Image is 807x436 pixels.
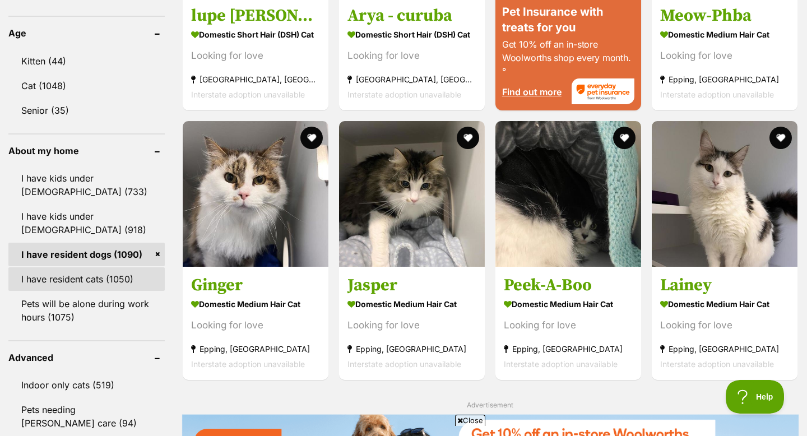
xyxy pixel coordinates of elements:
[8,166,165,203] a: I have kids under [DEMOGRAPHIC_DATA] (733)
[660,296,789,313] strong: Domestic Medium Hair Cat
[8,398,165,435] a: Pets needing [PERSON_NAME] care (94)
[347,296,476,313] strong: Domestic Medium Hair Cat
[347,5,476,26] h3: Arya - curuba
[191,26,320,43] strong: Domestic Short Hair (DSH) Cat
[339,121,485,267] img: Jasper - Domestic Medium Hair Cat
[191,275,320,296] h3: Ginger
[8,205,165,242] a: I have kids under [DEMOGRAPHIC_DATA] (918)
[8,267,165,291] a: I have resident cats (1050)
[347,48,476,63] div: Looking for love
[183,121,328,267] img: Ginger - Domestic Medium Hair Cat
[660,342,789,357] strong: Epping, [GEOGRAPHIC_DATA]
[347,318,476,333] div: Looking for love
[339,267,485,381] a: Jasper Domestic Medium Hair Cat Looking for love Epping, [GEOGRAPHIC_DATA] Interstate adoption un...
[8,373,165,397] a: Indoor only cats (519)
[660,48,789,63] div: Looking for love
[347,342,476,357] strong: Epping, [GEOGRAPHIC_DATA]
[347,26,476,43] strong: Domestic Short Hair (DSH) Cat
[504,360,618,369] span: Interstate adoption unavailable
[660,26,789,43] strong: Domestic Medium Hair Cat
[660,318,789,333] div: Looking for love
[183,267,328,381] a: Ginger Domestic Medium Hair Cat Looking for love Epping, [GEOGRAPHIC_DATA] Interstate adoption un...
[504,296,633,313] strong: Domestic Medium Hair Cat
[660,90,774,99] span: Interstate adoption unavailable
[769,127,792,149] button: favourite
[191,5,320,26] h3: lupe [PERSON_NAME]
[191,360,305,369] span: Interstate adoption unavailable
[8,352,165,363] header: Advanced
[504,275,633,296] h3: Peek-A-Boo
[660,360,774,369] span: Interstate adoption unavailable
[191,48,320,63] div: Looking for love
[495,267,641,381] a: Peek-A-Boo Domestic Medium Hair Cat Looking for love Epping, [GEOGRAPHIC_DATA] Interstate adoptio...
[660,275,789,296] h3: Lainey
[8,243,165,266] a: I have resident dogs (1090)
[652,267,797,381] a: Lainey Domestic Medium Hair Cat Looking for love Epping, [GEOGRAPHIC_DATA] Interstate adoption un...
[8,28,165,38] header: Age
[347,360,461,369] span: Interstate adoption unavailable
[191,318,320,333] div: Looking for love
[726,380,785,414] iframe: Help Scout Beacon - Open
[347,72,476,87] strong: [GEOGRAPHIC_DATA], [GEOGRAPHIC_DATA]
[652,121,797,267] img: Lainey - Domestic Medium Hair Cat
[347,275,476,296] h3: Jasper
[660,5,789,26] h3: Meow-Phba
[8,292,165,329] a: Pets will be alone during work hours (1075)
[347,90,461,99] span: Interstate adoption unavailable
[300,127,323,149] button: favourite
[504,318,633,333] div: Looking for love
[660,72,789,87] strong: Epping, [GEOGRAPHIC_DATA]
[8,99,165,122] a: Senior (35)
[455,415,485,426] span: Close
[467,401,513,409] span: Advertisement
[457,127,479,149] button: favourite
[8,74,165,98] a: Cat (1048)
[8,49,165,73] a: Kitten (44)
[191,90,305,99] span: Interstate adoption unavailable
[191,72,320,87] strong: [GEOGRAPHIC_DATA], [GEOGRAPHIC_DATA]
[191,342,320,357] strong: Epping, [GEOGRAPHIC_DATA]
[191,296,320,313] strong: Domestic Medium Hair Cat
[495,121,641,267] img: Peek-A-Boo - Domestic Medium Hair Cat
[613,127,636,149] button: favourite
[8,146,165,156] header: About my home
[504,342,633,357] strong: Epping, [GEOGRAPHIC_DATA]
